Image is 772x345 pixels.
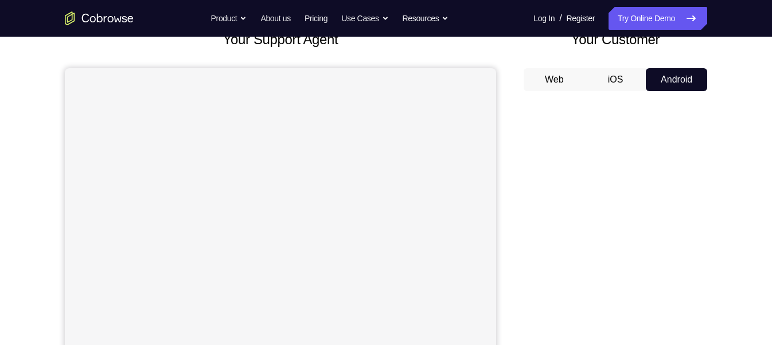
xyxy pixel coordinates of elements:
button: Resources [403,7,449,30]
a: About us [260,7,290,30]
a: Try Online Demo [609,7,707,30]
button: Android [646,68,707,91]
a: Pricing [305,7,327,30]
span: / [559,11,562,25]
a: Log In [533,7,555,30]
button: iOS [585,68,646,91]
button: Use Cases [341,7,388,30]
button: Web [524,68,585,91]
h2: Your Customer [524,29,707,50]
a: Register [567,7,595,30]
a: Go to the home page [65,11,134,25]
h2: Your Support Agent [65,29,496,50]
button: Product [211,7,247,30]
